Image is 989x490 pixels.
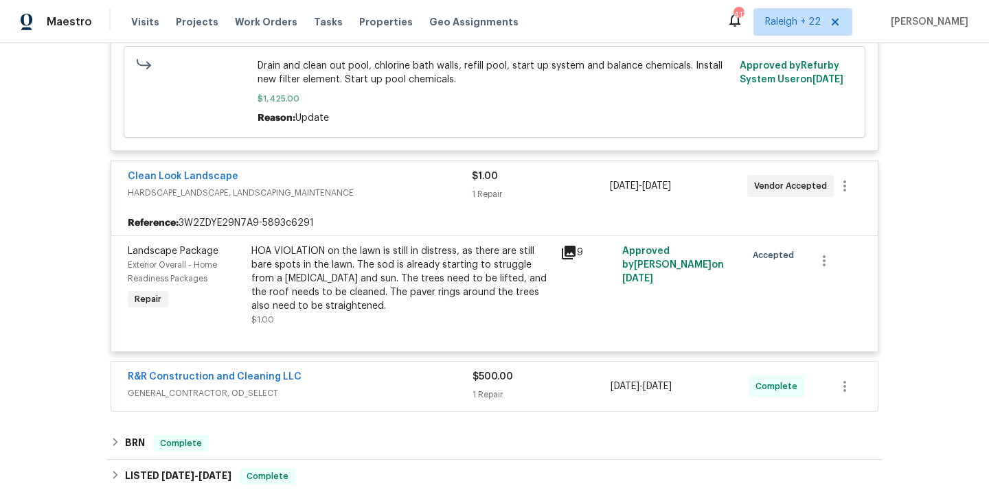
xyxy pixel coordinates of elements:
span: - [161,471,231,480]
span: Repair [129,292,167,306]
h6: BRN [125,435,145,452]
span: [DATE] [610,181,639,191]
span: Geo Assignments [429,15,519,29]
span: Reason: [258,113,295,123]
span: Landscape Package [128,246,218,256]
div: 1 Repair [472,187,609,201]
span: Exterior Overall - Home Readiness Packages [128,261,217,283]
span: Visits [131,15,159,29]
div: 9 [560,244,614,261]
div: 417 [734,8,743,22]
span: Tasks [314,17,343,27]
div: HOA VIOLATION on the lawn is still in distress, as there are still bare spots in the lawn. The so... [251,244,552,313]
span: Raleigh + 22 [765,15,821,29]
span: [DATE] [642,181,671,191]
span: $1.00 [251,316,274,324]
span: [DATE] [622,274,653,283]
span: [DATE] [812,75,843,84]
span: Complete [755,380,803,393]
span: $1.00 [472,172,498,181]
span: Properties [359,15,413,29]
div: 3W2ZDYE29N7A9-5893c6291 [111,211,878,235]
h6: LISTED [125,468,231,485]
span: Complete [155,436,207,450]
div: 1 Repair [473,388,611,401]
span: [DATE] [198,471,231,480]
a: R&R Construction and Cleaning LLC [128,372,302,382]
span: Accepted [753,248,799,262]
span: Projects [176,15,218,29]
span: GENERAL_CONTRACTOR, OD_SELECT [128,386,473,400]
span: Complete [241,469,294,483]
a: Clean Look Landscape [128,172,238,181]
b: Reference: [128,216,179,230]
span: Maestro [47,15,92,29]
span: [DATE] [643,382,672,391]
span: Approved by Refurby System User on [740,61,843,84]
span: Work Orders [235,15,297,29]
span: - [611,380,672,393]
span: Vendor Accepted [754,179,832,193]
span: $1,425.00 [258,92,732,106]
span: Approved by [PERSON_NAME] on [622,246,724,283]
div: BRN Complete [106,427,883,460]
span: [DATE] [161,471,194,480]
span: Update [295,113,329,123]
span: Drain and clean out pool, chlorine bath walls, refill pool, start up system and balance chemicals... [258,59,732,86]
span: [DATE] [611,382,639,391]
span: HARDSCAPE_LANDSCAPE, LANDSCAPING_MAINTENANCE [128,186,472,200]
span: $500.00 [473,372,513,382]
span: [PERSON_NAME] [885,15,968,29]
span: - [610,179,671,193]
